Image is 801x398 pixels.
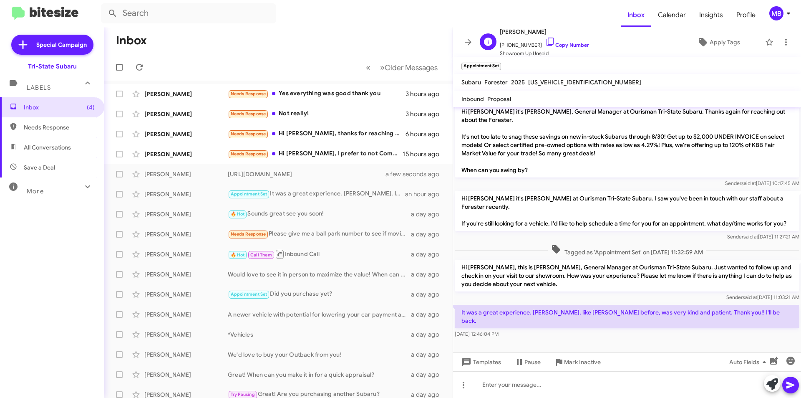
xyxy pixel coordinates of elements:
span: Sender [DATE] 11:27:21 AM [727,233,799,240]
span: [DATE] 12:46:04 PM [455,331,499,337]
div: [URL][DOMAIN_NAME] [228,170,396,178]
span: Showroom Up Unsold [500,49,589,58]
div: Sounds great see you soon! [228,209,411,219]
div: *Vehicles [228,330,411,339]
span: Needs Response [24,123,95,132]
div: [PERSON_NAME] [144,170,228,178]
span: Try Pausing [231,392,255,397]
span: [PERSON_NAME] [500,27,589,37]
span: Needs Response [231,91,266,96]
span: said at [743,294,757,300]
span: Appointment Set [231,292,267,297]
span: 🔥 Hot [231,252,245,258]
div: Not really! [228,109,406,119]
div: MB [769,6,783,20]
span: Subaru [461,79,481,86]
div: Would love to see it in person to maximize the value! When can you make it in? [228,270,411,279]
span: said at [741,180,756,186]
span: Pause [524,355,541,370]
a: Profile [730,3,762,27]
div: [PERSON_NAME] [144,250,228,259]
div: Did you purchase yet? [228,289,411,299]
h1: Inbox [116,34,147,47]
button: Next [375,59,443,76]
div: Hi [PERSON_NAME], thanks for reaching out. We aren't actively thinking about selling the vehicle ... [228,129,406,139]
span: Tagged as 'Appointment Set' on [DATE] 11:32:59 AM [548,244,706,256]
div: Hi [PERSON_NAME], I prefer to not Come in and don't need a test drive. I have a 2020 Forester. I ... [228,149,403,159]
span: All Conversations [24,143,71,152]
div: an hour ago [405,190,446,198]
div: A newer vehicle with potential for lowering your car payment and also have a decent amount of equ... [228,310,411,319]
span: 2025 [511,79,525,86]
div: a day ago [411,370,446,379]
button: MB [762,6,792,20]
div: [PERSON_NAME] [144,370,228,379]
div: [PERSON_NAME] [144,150,228,158]
button: Auto Fields [723,355,776,370]
button: Pause [508,355,547,370]
span: « [366,62,370,73]
a: Insights [693,3,730,27]
span: Needs Response [231,111,266,117]
div: [PERSON_NAME] [144,90,228,98]
div: Great! When can you make it in for a quick appraisal? [228,370,411,379]
div: [PERSON_NAME] [144,230,228,238]
a: Inbox [621,3,651,27]
span: Save a Deal [24,163,55,172]
a: Calendar [651,3,693,27]
span: Sender [DATE] 10:17:45 AM [725,180,799,186]
span: Proposal [487,95,511,103]
div: Tri-State Subaru [28,62,77,71]
span: Needs Response [231,131,266,137]
p: Hi [PERSON_NAME] it's [PERSON_NAME] at Ourisman Tri-State Subaru. I saw you've been in touch with... [455,191,799,231]
span: Apply Tags [710,35,740,50]
p: It was a great experience. [PERSON_NAME], like [PERSON_NAME] before, was very kind and patient. T... [455,305,799,328]
span: Mark Inactive [564,355,601,370]
span: Needs Response [231,231,266,237]
button: Apply Tags [675,35,761,50]
span: (4) [87,103,95,112]
div: a day ago [411,330,446,339]
div: Please give me a ball park number to see if moving forward might happen. [228,229,411,239]
span: Call Them [250,252,272,258]
span: Needs Response [231,151,266,157]
span: » [380,62,385,73]
span: Special Campaign [36,41,87,49]
p: Hi [PERSON_NAME], this is [PERSON_NAME], General Manager at Ourisman Tri-State Subaru. Just wante... [455,260,799,292]
span: Labels [27,84,51,91]
div: [PERSON_NAME] [144,130,228,138]
div: a few seconds ago [396,170,446,178]
span: 🔥 Hot [231,211,245,217]
div: a day ago [411,310,446,319]
button: Templates [453,355,508,370]
div: a day ago [411,290,446,299]
div: 6 hours ago [406,130,446,138]
div: a day ago [411,270,446,279]
span: Sender [DATE] 11:03:21 AM [726,294,799,300]
div: a day ago [411,230,446,238]
div: [PERSON_NAME] [144,190,228,198]
div: We'd love to buy your Outback from you! [228,350,411,359]
div: [PERSON_NAME] [144,350,228,359]
span: More [27,188,44,195]
span: [PHONE_NUMBER] [500,37,589,49]
div: [PERSON_NAME] [144,290,228,299]
button: Mark Inactive [547,355,607,370]
div: a day ago [411,250,446,259]
small: Appointment Set [461,63,501,70]
span: [US_VEHICLE_IDENTIFICATION_NUMBER] [528,79,641,86]
p: Hi [PERSON_NAME] it's [PERSON_NAME], General Manager at Ourisman Tri-State Subaru. Thanks again f... [455,104,799,177]
span: Appointment Set [231,191,267,197]
span: said at [743,233,758,240]
div: Yes everything was good thank you [228,89,406,99]
span: Inbox [24,103,95,112]
div: [PERSON_NAME] [144,210,228,218]
span: Older Messages [385,63,438,72]
a: Copy Number [545,42,589,48]
div: [PERSON_NAME] [144,110,228,118]
div: 15 hours ago [403,150,446,158]
div: [PERSON_NAME] [144,310,228,319]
